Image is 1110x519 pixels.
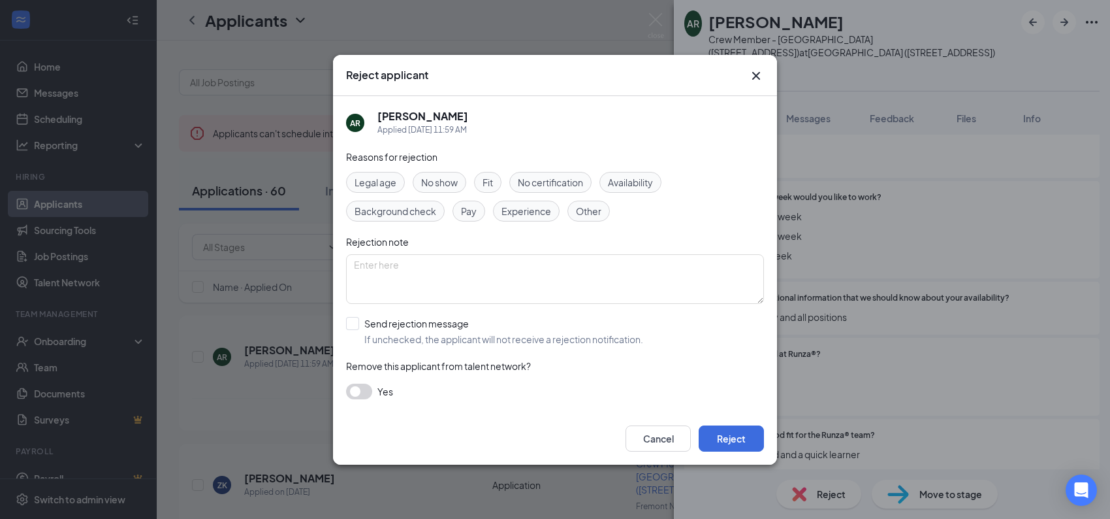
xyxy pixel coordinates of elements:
[350,117,360,128] div: AR
[346,360,531,372] span: Remove this applicant from talent network?
[346,236,409,248] span: Rejection note
[377,109,468,124] h5: [PERSON_NAME]
[608,175,653,190] span: Availability
[748,68,764,84] svg: Cross
[576,204,601,218] span: Other
[501,204,551,218] span: Experience
[748,68,764,84] button: Close
[355,204,436,218] span: Background check
[699,426,764,452] button: Reject
[1066,475,1097,506] div: Open Intercom Messenger
[377,384,393,399] span: Yes
[626,426,691,452] button: Cancel
[483,175,493,190] span: Fit
[355,175,396,190] span: Legal age
[377,124,468,137] div: Applied [DATE] 11:59 AM
[421,175,458,190] span: No show
[518,175,583,190] span: No certification
[346,151,437,163] span: Reasons for rejection
[346,68,428,82] h3: Reject applicant
[461,204,477,218] span: Pay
